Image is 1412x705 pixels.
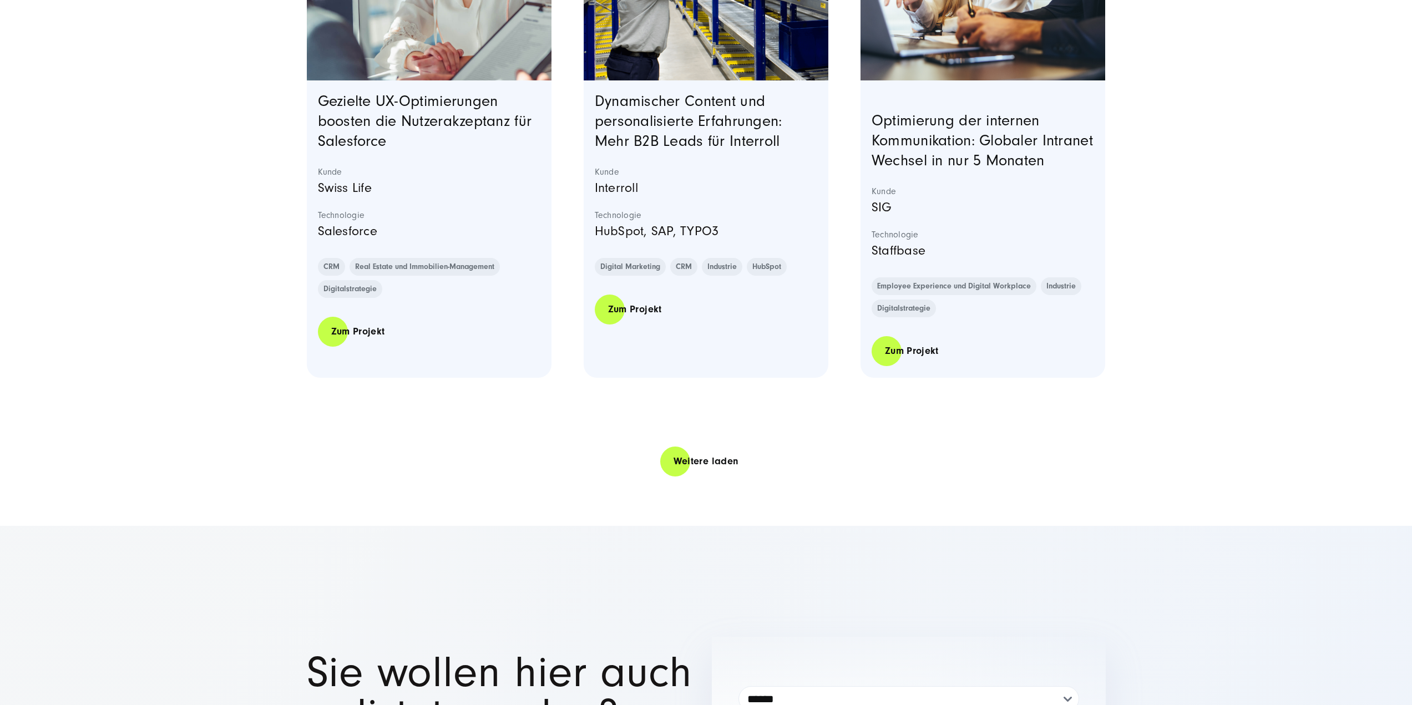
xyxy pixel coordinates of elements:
a: Digital Marketing [595,258,666,276]
p: Salesforce [318,221,541,242]
strong: Technologie [595,210,818,221]
a: CRM [670,258,697,276]
p: Staffbase [872,240,1095,261]
strong: Kunde [595,166,818,177]
a: Weitere laden [660,445,752,477]
p: SIG [872,197,1095,218]
p: Swiss Life [318,177,541,199]
strong: Technologie [318,210,541,221]
a: Zum Projekt [872,335,952,367]
a: Employee Experience und Digital Workplace [872,277,1036,295]
a: Digitalstrategie [318,280,382,298]
a: Dynamischer Content und personalisierte Erfahrungen: Mehr B2B Leads für Interroll [595,93,782,150]
a: HubSpot [747,258,787,276]
a: Zum Projekt [595,293,675,325]
strong: Kunde [872,186,1095,197]
a: Zum Projekt [318,316,398,347]
a: Digitalstrategie [872,300,936,317]
a: Industrie [1041,277,1081,295]
strong: Kunde [318,166,541,177]
a: CRM [318,258,345,276]
a: Optimierung der internen Kommunikation: Globaler Intranet Wechsel in nur 5 Monaten [872,112,1093,169]
a: Real Estate und Immobilien-Management [350,258,500,276]
a: Gezielte UX-Optimierungen boosten die Nutzerakzeptanz für Salesforce [318,93,532,150]
p: HubSpot, SAP, TYPO3 [595,221,818,242]
strong: Technologie [872,229,1095,240]
a: Industrie [702,258,742,276]
p: Interroll [595,177,818,199]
